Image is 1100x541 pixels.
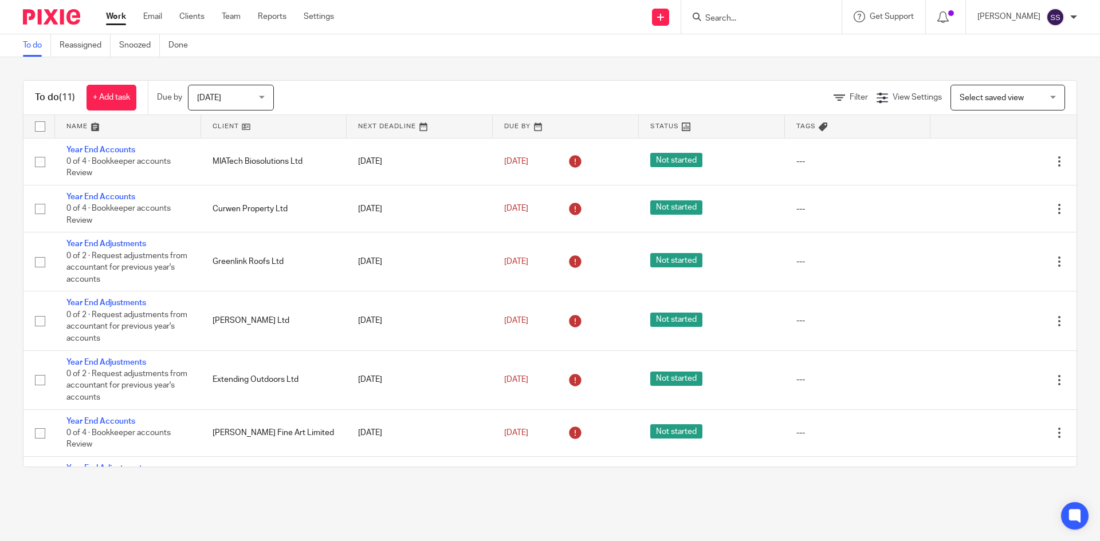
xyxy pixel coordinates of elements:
[35,92,75,104] h1: To do
[504,205,528,213] span: [DATE]
[143,11,162,22] a: Email
[66,311,187,342] span: 0 of 2 · Request adjustments from accountant for previous year's accounts
[347,232,493,291] td: [DATE]
[66,240,146,248] a: Year End Adjustments
[893,93,942,101] span: View Settings
[850,93,868,101] span: Filter
[796,256,920,267] div: ---
[650,372,702,386] span: Not started
[201,232,347,291] td: Greenlink Roofs Ltd
[796,123,816,129] span: Tags
[650,153,702,167] span: Not started
[347,409,493,456] td: [DATE]
[201,409,347,456] td: [PERSON_NAME] Fine Art Limited
[870,13,914,21] span: Get Support
[796,315,920,326] div: ---
[119,34,160,57] a: Snoozed
[66,146,135,154] a: Year End Accounts
[60,34,111,57] a: Reassigned
[168,34,197,57] a: Done
[201,138,347,185] td: MIATech Biosolutions Ltd
[504,317,528,325] span: [DATE]
[960,94,1024,102] span: Select saved view
[66,464,146,472] a: Year End Adjustments
[347,138,493,185] td: [DATE]
[66,358,146,366] a: Year End Adjustments
[650,253,702,267] span: Not started
[304,11,334,22] a: Settings
[704,14,807,24] input: Search
[197,94,221,102] span: [DATE]
[796,203,920,215] div: ---
[23,34,51,57] a: To do
[201,185,347,232] td: Curwen Property Ltd
[650,424,702,439] span: Not started
[66,370,187,401] span: 0 of 2 · Request adjustments from accountant for previous year's accounts
[504,157,528,165] span: [DATE]
[201,457,347,516] td: Tilecraft International Limited
[66,417,135,425] a: Year End Accounts
[106,11,126,22] a: Work
[66,193,135,201] a: Year End Accounts
[258,11,286,22] a: Reports
[157,92,182,103] p: Due by
[66,252,187,283] span: 0 of 2 · Request adjustments from accountant for previous year's accounts
[66,157,171,177] span: 0 of 4 · Bookkeeper accounts Review
[66,205,171,225] span: 0 of 4 · Bookkeeper accounts Review
[347,291,493,350] td: [DATE]
[87,85,136,110] a: + Add task
[1046,8,1064,26] img: svg%3E
[59,93,75,102] span: (11)
[977,11,1040,22] p: [PERSON_NAME]
[796,427,920,439] div: ---
[504,429,528,437] span: [DATE]
[201,350,347,409] td: Extending Outdoors Ltd
[179,11,205,22] a: Clients
[796,156,920,167] div: ---
[222,11,241,22] a: Team
[796,374,920,385] div: ---
[66,429,171,449] span: 0 of 4 · Bookkeeper accounts Review
[504,258,528,266] span: [DATE]
[347,185,493,232] td: [DATE]
[650,313,702,327] span: Not started
[347,457,493,516] td: [DATE]
[201,291,347,350] td: [PERSON_NAME] Ltd
[66,299,146,307] a: Year End Adjustments
[650,200,702,215] span: Not started
[504,376,528,384] span: [DATE]
[347,350,493,409] td: [DATE]
[23,9,80,25] img: Pixie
